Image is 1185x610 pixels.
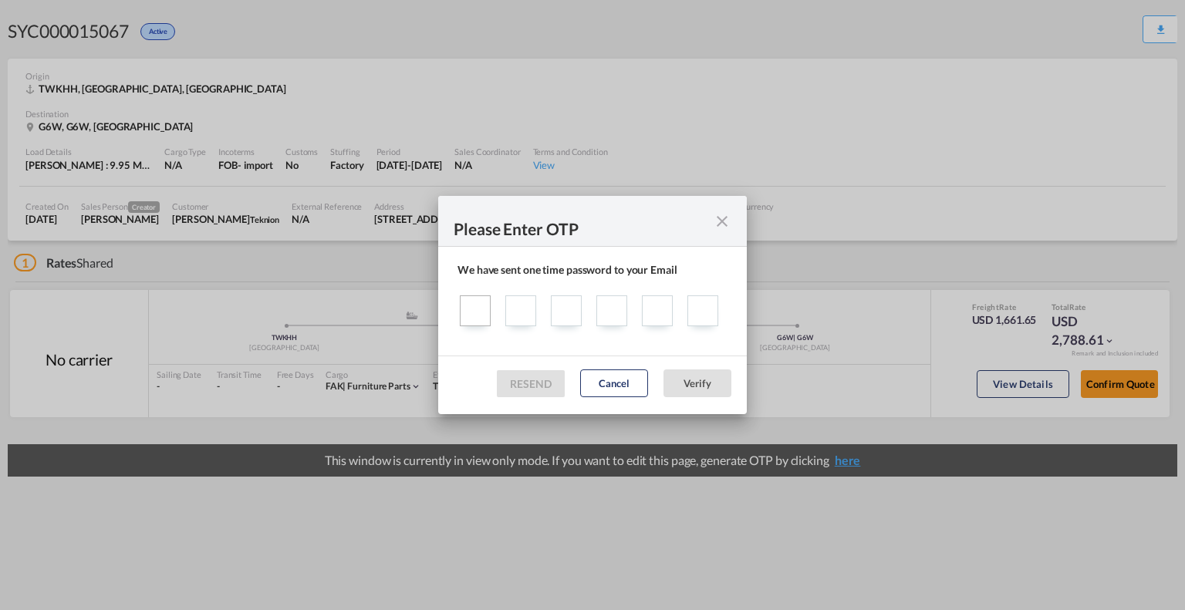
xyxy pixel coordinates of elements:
button: Resend [497,370,565,397]
md-icon: icon-close [713,212,731,231]
button: Verify [663,369,731,397]
button: Cancel [580,369,648,397]
div: We have sent one time password to your Email [454,262,731,289]
md-dialog: Sending one ... [438,196,747,414]
div: Please Enter OTP [454,211,717,231]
